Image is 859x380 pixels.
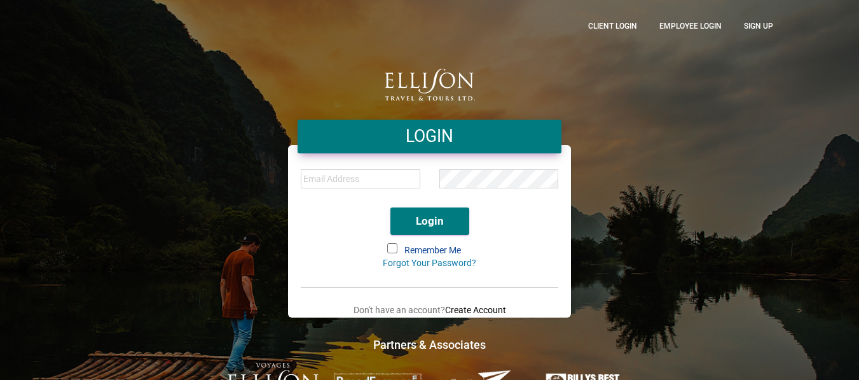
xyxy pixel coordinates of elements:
button: Login [390,208,469,235]
a: Create Account [445,305,506,315]
a: CLient Login [579,10,647,42]
a: Forgot Your Password? [383,258,476,268]
a: Employee Login [650,10,731,42]
h4: LOGIN [307,125,552,148]
a: Sign up [734,10,783,42]
h4: Partners & Associates [77,337,783,353]
img: logo.png [385,69,475,101]
p: Don't have an account? [301,302,558,318]
label: Remember Me [388,244,471,257]
input: Email Address [301,169,420,188]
